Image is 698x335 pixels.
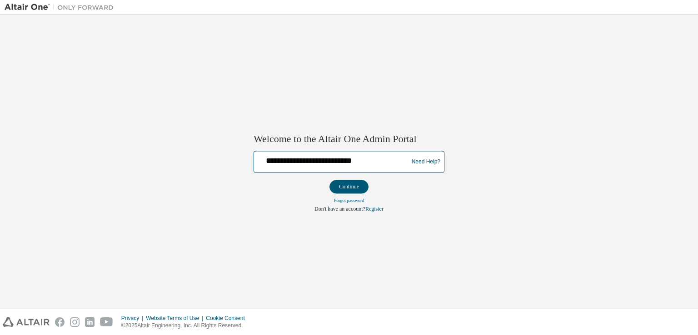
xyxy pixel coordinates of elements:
img: altair_logo.svg [3,317,50,327]
div: Website Terms of Use [146,315,206,322]
a: Forgot password [334,198,364,203]
span: Don't have an account? [314,206,365,212]
button: Continue [329,180,369,194]
img: instagram.svg [70,317,80,327]
h2: Welcome to the Altair One Admin Portal [254,133,444,145]
img: linkedin.svg [85,317,95,327]
div: Privacy [121,315,146,322]
a: Register [365,206,384,212]
img: Altair One [5,3,118,12]
p: © 2025 Altair Engineering, Inc. All Rights Reserved. [121,322,250,330]
img: youtube.svg [100,317,113,327]
img: facebook.svg [55,317,65,327]
div: Cookie Consent [206,315,250,322]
